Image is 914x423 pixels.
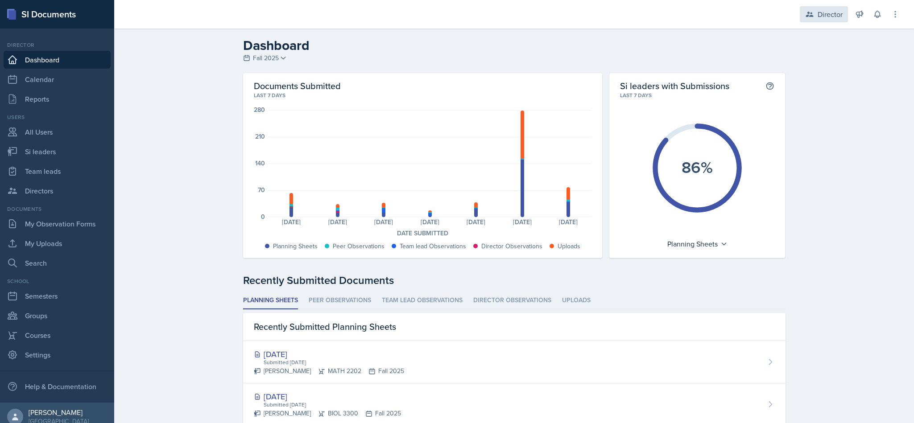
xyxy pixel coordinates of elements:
[4,41,111,49] div: Director
[663,237,732,251] div: Planning Sheets
[261,214,265,220] div: 0
[453,219,499,225] div: [DATE]
[254,229,591,238] div: Date Submitted
[243,341,786,383] a: [DATE] Submitted [DATE] [PERSON_NAME]MATH 2202Fall 2025
[255,133,265,140] div: 210
[558,242,580,251] div: Uploads
[255,160,265,166] div: 140
[360,219,406,225] div: [DATE]
[269,219,314,225] div: [DATE]
[4,162,111,180] a: Team leads
[254,409,401,418] div: [PERSON_NAME] BIOL 3300 Fall 2025
[254,390,401,402] div: [DATE]
[243,292,298,309] li: Planning Sheets
[263,401,401,409] div: Submitted [DATE]
[4,346,111,364] a: Settings
[243,313,786,341] div: Recently Submitted Planning Sheets
[258,187,265,193] div: 70
[4,51,111,69] a: Dashboard
[253,53,279,63] span: Fall 2025
[273,242,318,251] div: Planning Sheets
[4,90,111,108] a: Reports
[254,91,591,99] div: Last 7 days
[333,242,385,251] div: Peer Observations
[400,242,466,251] div: Team lead Observations
[4,113,111,121] div: Users
[4,205,111,213] div: Documents
[4,70,111,88] a: Calendar
[481,242,542,251] div: Director Observations
[29,408,89,417] div: [PERSON_NAME]
[4,143,111,160] a: Si leaders
[254,80,591,91] h2: Documents Submitted
[4,123,111,141] a: All Users
[4,277,111,285] div: School
[243,37,786,53] h2: Dashboard
[4,254,111,272] a: Search
[382,292,463,309] li: Team lead Observations
[545,219,591,225] div: [DATE]
[254,348,404,360] div: [DATE]
[263,358,404,366] div: Submitted [DATE]
[407,219,453,225] div: [DATE]
[254,366,404,376] div: [PERSON_NAME] MATH 2202 Fall 2025
[4,182,111,200] a: Directors
[4,234,111,252] a: My Uploads
[4,326,111,344] a: Courses
[309,292,371,309] li: Peer Observations
[4,287,111,305] a: Semesters
[4,215,111,233] a: My Observation Forms
[243,272,786,288] div: Recently Submitted Documents
[562,292,591,309] li: Uploads
[254,107,265,113] div: 280
[314,219,360,225] div: [DATE]
[620,80,729,91] h2: Si leaders with Submissions
[4,378,111,395] div: Help & Documentation
[818,9,843,20] div: Director
[473,292,551,309] li: Director Observations
[4,307,111,324] a: Groups
[620,91,775,99] div: Last 7 days
[682,156,713,179] text: 86%
[499,219,545,225] div: [DATE]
